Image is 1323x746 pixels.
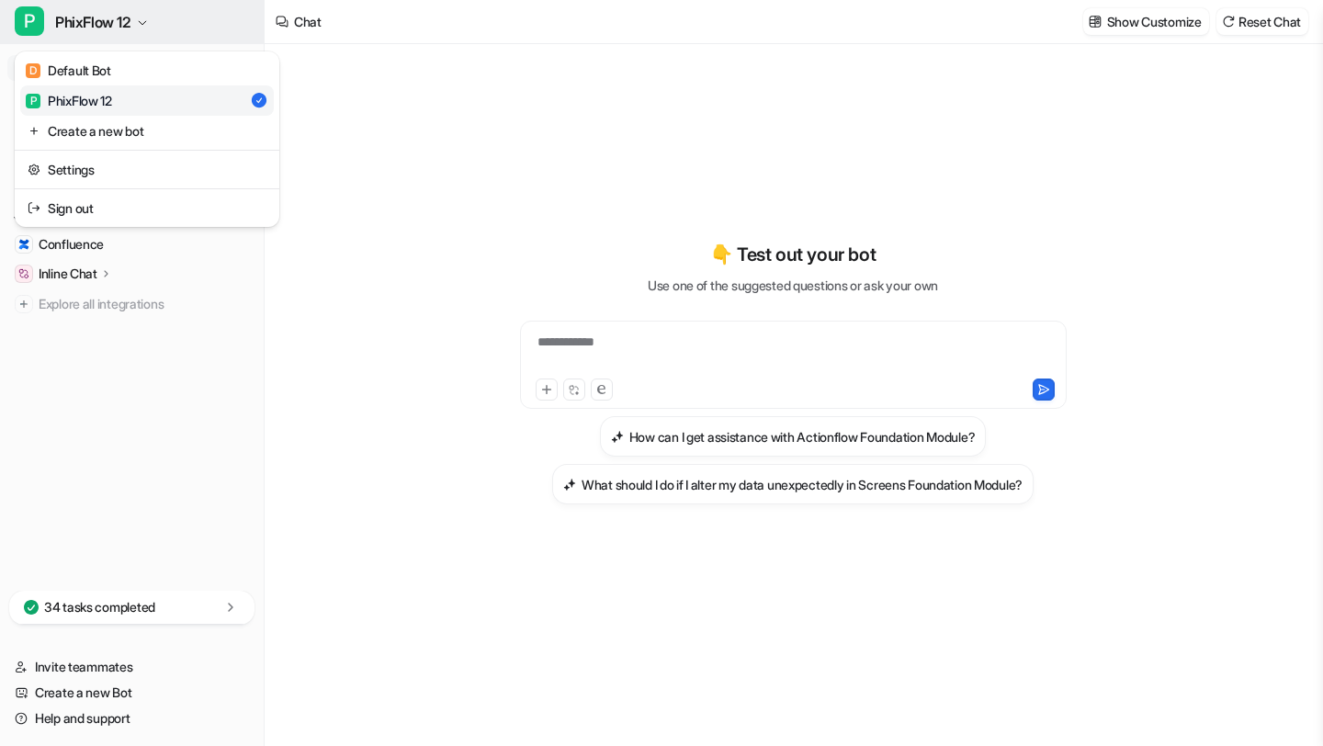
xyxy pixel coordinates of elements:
[26,61,111,80] div: Default Bot
[20,116,274,146] a: Create a new bot
[28,160,40,179] img: reset
[55,9,131,35] span: PhixFlow 12
[28,198,40,218] img: reset
[15,6,44,36] span: P
[26,63,40,78] span: D
[20,193,274,223] a: Sign out
[26,91,112,110] div: PhixFlow 12
[28,121,40,141] img: reset
[26,94,40,108] span: P
[20,154,274,185] a: Settings
[15,51,279,227] div: PPhixFlow 12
